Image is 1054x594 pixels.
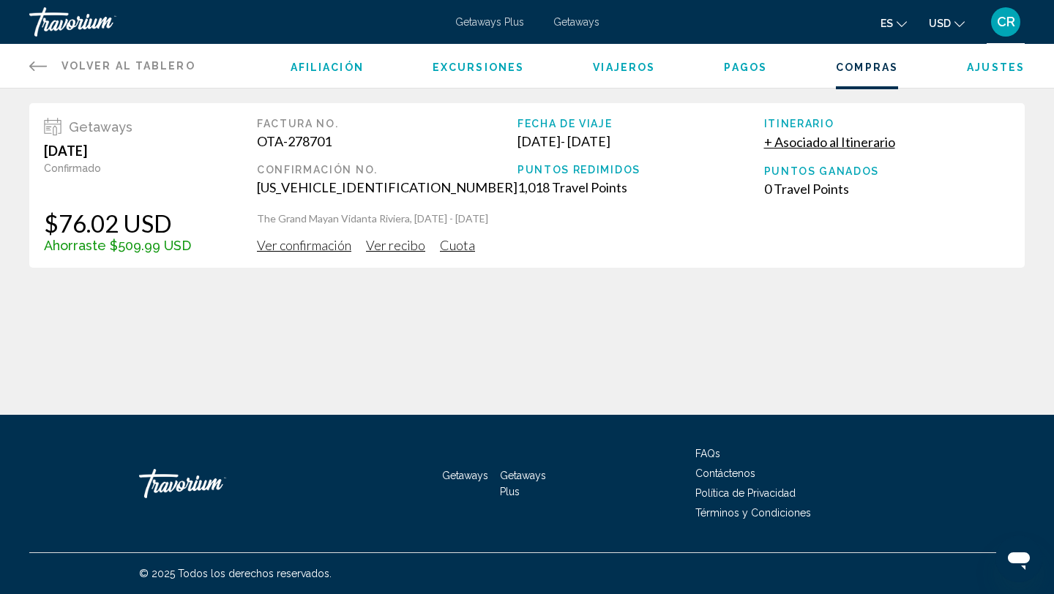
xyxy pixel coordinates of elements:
[881,12,907,34] button: Change language
[44,238,191,253] div: Ahorraste $509.99 USD
[440,237,475,253] span: Cuota
[929,12,965,34] button: Change currency
[44,208,191,238] div: $76.02 USD
[442,470,488,481] a: Getaways
[500,470,546,497] a: Getaways Plus
[593,61,655,73] a: Viajeros
[836,61,898,73] a: Compras
[257,211,1010,226] p: The Grand Mayan Vidanta Riviera, [DATE] - [DATE]
[997,15,1015,29] span: CR
[967,61,1025,73] a: Ajustes
[987,7,1025,37] button: User Menu
[291,61,364,73] a: Afiliación
[695,487,796,499] a: Política de Privacidad
[929,18,951,29] span: USD
[695,448,720,459] a: FAQs
[553,16,599,28] a: Getaways
[517,164,764,176] div: Puntos redimidos
[257,164,517,176] div: Confirmación No.
[139,462,285,505] a: Travorium
[517,118,764,129] div: Fecha de viaje
[29,7,441,37] a: Travorium
[257,237,351,253] span: Ver confirmación
[881,18,893,29] span: es
[257,133,517,149] div: OTA-278701
[257,179,517,195] div: [US_VEHICLE_IDENTIFICATION_NUMBER]
[724,61,767,73] a: Pagos
[764,118,1011,129] div: Itinerario
[764,134,895,150] span: + Asociado al Itinerario
[433,61,524,73] a: Excursiones
[44,143,191,159] div: [DATE]
[517,133,764,149] div: [DATE] - [DATE]
[695,467,755,479] a: Contáctenos
[139,568,332,579] span: © 2025 Todos los derechos reservados.
[517,179,764,195] div: 1,018 Travel Points
[455,16,524,28] a: Getaways Plus
[764,165,1011,177] div: Puntos ganados
[764,181,1011,197] div: 0 Travel Points
[61,60,195,72] span: Volver al tablero
[257,118,517,129] div: Factura no.
[695,507,811,519] a: Términos y Condiciones
[366,237,425,253] span: Ver recibo
[44,162,191,174] div: Confirmado
[995,535,1042,582] iframe: Button to launch messaging window
[764,133,895,151] button: + Asociado al Itinerario
[29,44,195,88] a: Volver al tablero
[69,119,132,135] span: Getaways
